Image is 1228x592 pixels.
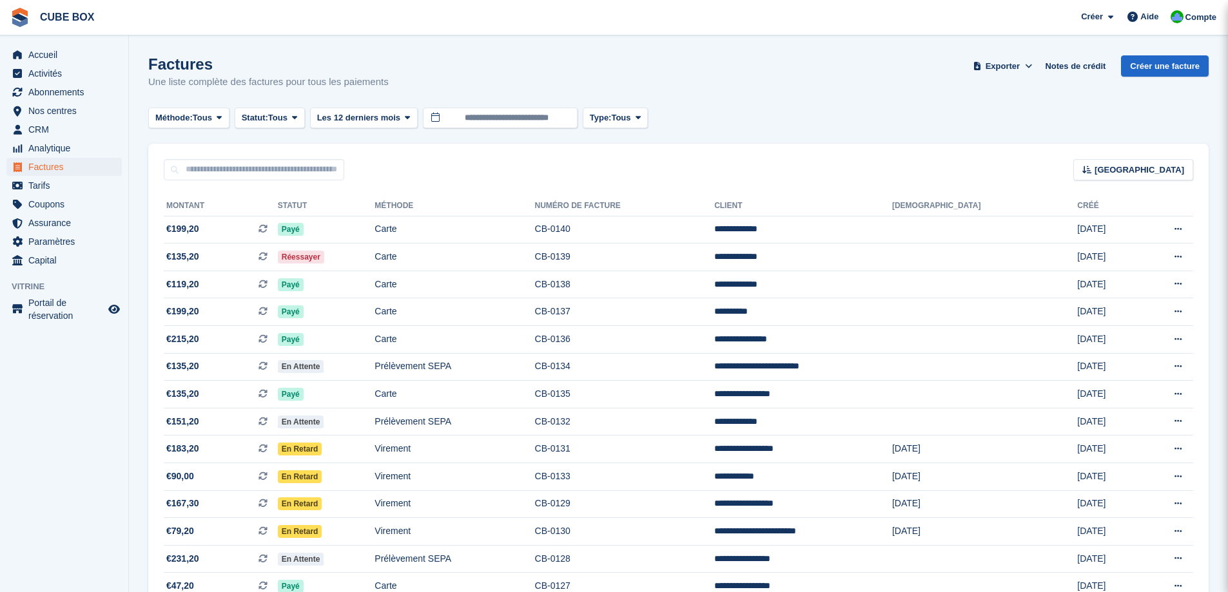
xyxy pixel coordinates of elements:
span: [GEOGRAPHIC_DATA] [1095,164,1184,177]
td: Carte [375,243,534,271]
a: menu [6,158,122,176]
a: menu [6,233,122,251]
td: CB-0131 [535,435,715,463]
span: €135,20 [166,250,199,263]
span: En attente [278,553,324,566]
td: CB-0130 [535,518,715,546]
td: CB-0136 [535,326,715,354]
span: Réessayer [278,251,324,263]
span: €119,20 [166,278,199,291]
span: Payé [278,305,304,318]
td: CB-0128 [535,545,715,573]
h1: Factures [148,55,389,73]
td: [DATE] [1077,243,1136,271]
span: En attente [278,360,324,373]
span: €167,30 [166,497,199,510]
td: [DATE] [1077,518,1136,546]
span: En retard [278,470,322,483]
span: Nos centres [28,102,106,120]
span: Créer [1081,10,1103,23]
span: CRM [28,120,106,138]
th: [DEMOGRAPHIC_DATA] [892,196,1077,216]
td: [DATE] [1077,408,1136,435]
td: [DATE] [892,463,1077,491]
a: menu [6,139,122,157]
td: CB-0139 [535,243,715,271]
a: menu [6,251,122,269]
td: Carte [375,326,534,354]
a: menu [6,46,122,64]
span: Tous [611,111,630,124]
span: €135,20 [166,387,199,401]
span: Tous [193,111,212,124]
span: €215,20 [166,332,199,346]
td: [DATE] [1077,545,1136,573]
td: [DATE] [1077,435,1136,463]
span: Payé [278,388,304,401]
span: Portail de réservation [28,296,106,322]
td: [DATE] [892,518,1077,546]
td: [DATE] [892,435,1077,463]
button: Statut: Tous [235,108,305,129]
th: Statut [278,196,375,216]
th: Numéro de facture [535,196,715,216]
td: [DATE] [1077,353,1136,381]
span: €183,20 [166,442,199,455]
img: stora-icon-8386f47178a22dfd0bd8f6a31ec36ba5ce8667c1dd55bd0f319d3a0aa187defe.svg [10,8,30,27]
td: CB-0137 [535,298,715,326]
span: Les 12 derniers mois [317,111,400,124]
th: Montant [164,196,278,216]
a: menu [6,177,122,195]
span: En attente [278,415,324,428]
a: CUBE BOX [35,6,99,28]
span: Capital [28,251,106,269]
td: [DATE] [892,490,1077,518]
td: [DATE] [1077,326,1136,354]
span: En retard [278,497,322,510]
span: Activités [28,64,106,82]
td: Prélèvement SEPA [375,408,534,435]
a: Notes de crédit [1040,55,1111,77]
button: Les 12 derniers mois [310,108,418,129]
a: menu [6,102,122,120]
button: Exporter [970,55,1035,77]
span: Tarifs [28,177,106,195]
td: CB-0134 [535,353,715,381]
td: Prélèvement SEPA [375,545,534,573]
td: [DATE] [1077,463,1136,491]
span: Accueil [28,46,106,64]
td: CB-0140 [535,216,715,243]
th: Méthode [375,196,534,216]
th: Créé [1077,196,1136,216]
span: Coupons [28,195,106,213]
a: menu [6,296,122,322]
a: menu [6,120,122,138]
span: Analytique [28,139,106,157]
span: Compte [1185,11,1216,24]
a: Boutique d'aperçu [106,301,122,317]
td: CB-0129 [535,490,715,518]
span: Tous [268,111,288,124]
td: Carte [375,298,534,326]
a: menu [6,214,122,232]
td: Virement [375,518,534,546]
span: €135,20 [166,359,199,373]
td: [DATE] [1077,298,1136,326]
td: [DATE] [1077,381,1136,408]
span: €90,00 [166,470,194,483]
td: Carte [375,381,534,408]
td: Carte [375,216,534,243]
span: €199,20 [166,305,199,318]
span: €151,20 [166,415,199,428]
th: Client [714,196,892,216]
td: Virement [375,490,534,518]
span: Vitrine [12,280,128,293]
td: [DATE] [1077,216,1136,243]
td: Prélèvement SEPA [375,353,534,381]
span: €231,20 [166,552,199,566]
span: Paramètres [28,233,106,251]
button: Méthode: Tous [148,108,229,129]
span: Payé [278,333,304,346]
span: Aide [1140,10,1158,23]
a: Créer une facture [1121,55,1209,77]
